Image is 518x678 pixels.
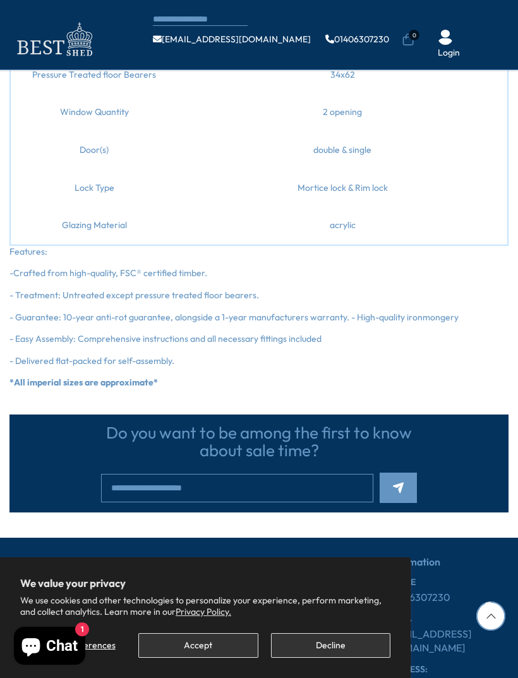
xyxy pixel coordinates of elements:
[178,169,508,207] td: Mortice lock & Rim lock
[138,633,258,658] button: Accept
[380,473,417,503] button: Subscribe
[9,355,174,366] span: - Delivered flat-packed for self-assembly.
[385,590,450,604] a: 01406307230
[325,35,389,44] a: 01406307230
[385,627,509,655] a: [EMAIL_ADDRESS][DOMAIN_NAME]
[178,207,508,245] td: acrylic
[9,333,322,344] span: - Easy Assembly: Comprehensive instructions and all necessary fittings included
[178,94,508,131] td: 2 opening
[153,35,311,44] a: [EMAIL_ADDRESS][DOMAIN_NAME]
[438,30,453,45] img: User Icon
[176,606,231,617] a: Privacy Policy.
[385,578,509,587] h6: PHONE
[9,377,158,388] strong: *All imperial sizes are approximate*
[20,595,390,617] p: We use cookies and other technologies to personalize your experience, perform marketing, and coll...
[80,144,109,155] span: Door(s)
[101,424,417,460] h3: Do you want to be among the first to know about sale time?
[385,557,509,578] h5: Information
[9,312,459,323] span: - Guarantee: 10-year anti-rot guarantee, alongside a 1-year manufacturers warranty. - High-qualit...
[60,106,129,118] span: Window Quantity
[9,267,207,279] span: -Crafted from high-quality, FSC® certified timber.
[178,131,508,169] td: double & single
[32,69,156,80] span: Pressure Treated floor Bearers
[409,30,419,40] span: 0
[271,633,390,658] button: Decline
[402,33,414,46] a: 0
[385,614,509,623] h6: EMAIL
[10,627,89,668] inbox-online-store-chat: Shopify online store chat
[75,182,114,193] span: Lock Type
[62,219,127,231] span: Glazing Material
[438,47,460,59] a: Login
[9,19,98,60] img: logo
[330,69,355,80] span: 34x62
[9,246,47,257] span: Features:
[9,289,259,301] span: - Treatment: Untreated except pressure treated floor bearers.
[20,578,390,589] h2: We value your privacy
[385,665,509,674] h6: ADDRESS:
